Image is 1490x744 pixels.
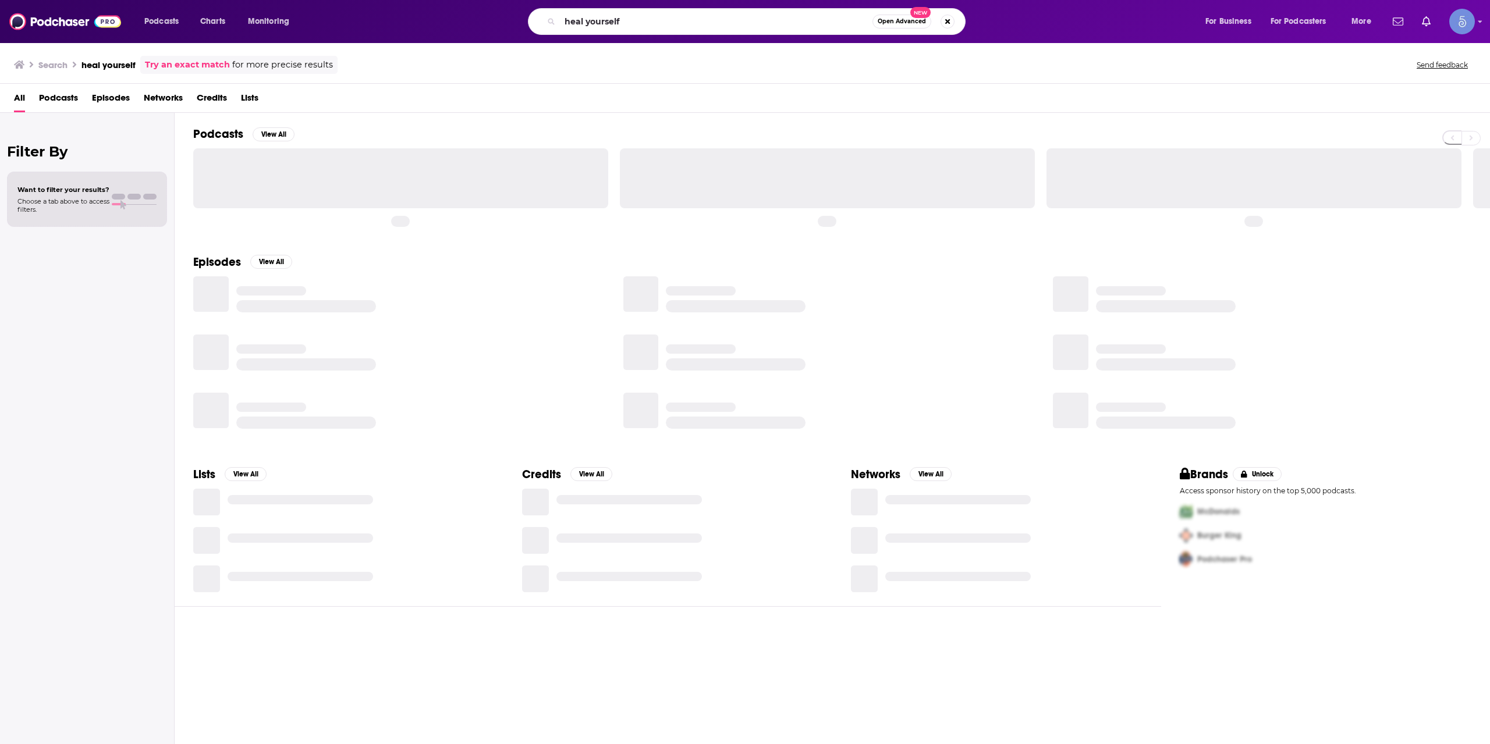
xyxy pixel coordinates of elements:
[144,13,179,30] span: Podcasts
[570,467,612,481] button: View All
[1175,500,1197,524] img: First Pro Logo
[193,467,267,482] a: ListsView All
[193,127,243,141] h2: Podcasts
[1175,524,1197,547] img: Second Pro Logo
[1197,507,1240,517] span: McDonalds
[17,197,109,213] span: Choose a tab above to access filters.
[39,88,78,112] a: Podcasts
[193,255,241,269] h2: Episodes
[193,12,232,31] a: Charts
[81,59,136,70] h3: heal yourself
[240,12,304,31] button: open menu
[910,467,952,481] button: View All
[539,8,977,35] div: Search podcasts, credits, & more...
[92,88,130,112] a: Episodes
[7,143,167,160] h2: Filter By
[522,467,612,482] a: CreditsView All
[1271,13,1326,30] span: For Podcasters
[14,88,25,112] a: All
[1388,12,1408,31] a: Show notifications dropdown
[1343,12,1386,31] button: open menu
[872,15,931,29] button: Open AdvancedNew
[193,467,215,482] h2: Lists
[1197,12,1266,31] button: open menu
[136,12,194,31] button: open menu
[1417,12,1435,31] a: Show notifications dropdown
[1175,547,1197,571] img: Third Pro Logo
[1351,13,1371,30] span: More
[253,127,295,141] button: View All
[232,58,333,72] span: for more precise results
[1449,9,1475,34] img: User Profile
[200,13,225,30] span: Charts
[145,58,230,72] a: Try an exact match
[851,467,900,482] h2: Networks
[910,7,931,18] span: New
[144,88,183,112] a: Networks
[522,467,561,482] h2: Credits
[1413,60,1471,70] button: Send feedback
[17,186,109,194] span: Want to filter your results?
[1180,467,1228,482] h2: Brands
[1197,531,1241,540] span: Burger King
[1180,486,1471,495] p: Access sponsor history on the top 5,000 podcasts.
[560,12,872,31] input: Search podcasts, credits, & more...
[193,127,295,141] a: PodcastsView All
[1449,9,1475,34] button: Show profile menu
[1263,12,1343,31] button: open menu
[197,88,227,112] a: Credits
[878,19,926,24] span: Open Advanced
[193,255,292,269] a: EpisodesView All
[1205,13,1251,30] span: For Business
[1233,467,1282,481] button: Unlock
[248,13,289,30] span: Monitoring
[851,467,952,482] a: NetworksView All
[225,467,267,481] button: View All
[38,59,68,70] h3: Search
[250,255,292,269] button: View All
[9,10,121,33] img: Podchaser - Follow, Share and Rate Podcasts
[1197,554,1252,564] span: Podchaser Pro
[241,88,258,112] a: Lists
[1449,9,1475,34] span: Logged in as Spiral5-G1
